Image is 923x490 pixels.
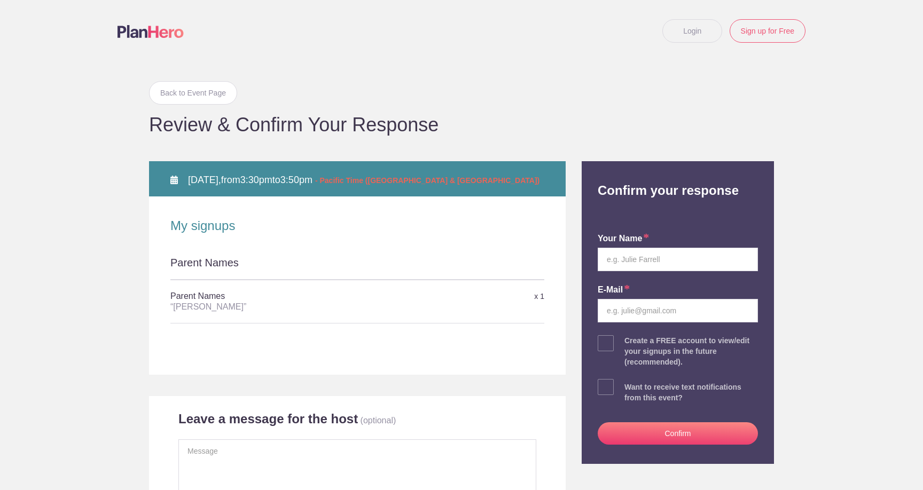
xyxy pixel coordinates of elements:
[598,422,758,445] button: Confirm
[170,255,544,280] div: Parent Names
[420,287,544,306] div: x 1
[590,161,766,199] h2: Confirm your response
[624,382,758,403] div: Want to receive text notifications from this event?
[118,25,184,38] img: Logo main planhero
[149,81,237,105] a: Back to Event Page
[170,286,420,318] h5: Parent Names
[598,299,758,322] input: e.g. julie@gmail.com
[240,175,272,185] span: 3:30pm
[598,233,649,245] label: your name
[170,218,544,234] h2: My signups
[188,175,221,185] span: [DATE],
[149,115,774,135] h1: Review & Confirm Your Response
[315,176,539,185] span: - Pacific Time ([GEOGRAPHIC_DATA] & [GEOGRAPHIC_DATA])
[361,416,396,425] p: (optional)
[730,19,805,43] a: Sign up for Free
[170,302,420,312] div: “[PERSON_NAME]”
[188,175,539,185] span: from to
[170,176,178,184] img: Calendar alt
[598,284,630,296] label: E-mail
[280,175,312,185] span: 3:50pm
[624,335,758,367] div: Create a FREE account to view/edit your signups in the future (recommended).
[178,411,358,427] h2: Leave a message for the host
[662,19,722,43] a: Login
[598,248,758,271] input: e.g. Julie Farrell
